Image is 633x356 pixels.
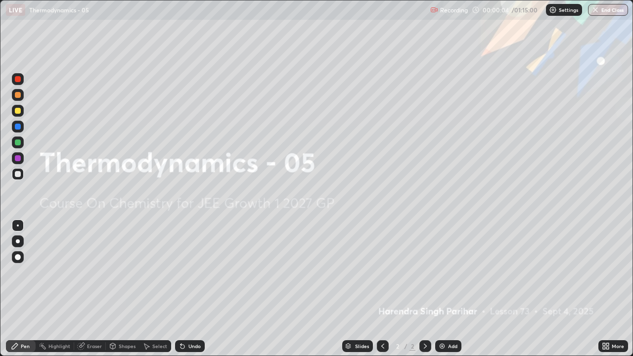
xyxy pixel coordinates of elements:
div: 2 [409,342,415,351]
img: class-settings-icons [549,6,557,14]
div: Shapes [119,344,136,349]
div: / [405,343,407,349]
div: Undo [188,344,201,349]
div: Eraser [87,344,102,349]
img: recording.375f2c34.svg [430,6,438,14]
div: Add [448,344,457,349]
img: add-slide-button [438,342,446,350]
button: End Class [588,4,628,16]
p: Recording [440,6,468,14]
div: Highlight [48,344,70,349]
div: Pen [21,344,30,349]
div: Select [152,344,167,349]
div: More [612,344,624,349]
img: end-class-cross [591,6,599,14]
p: Thermodynamics - 05 [29,6,89,14]
div: Slides [355,344,369,349]
p: Settings [559,7,578,12]
div: 2 [393,343,403,349]
p: LIVE [9,6,22,14]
